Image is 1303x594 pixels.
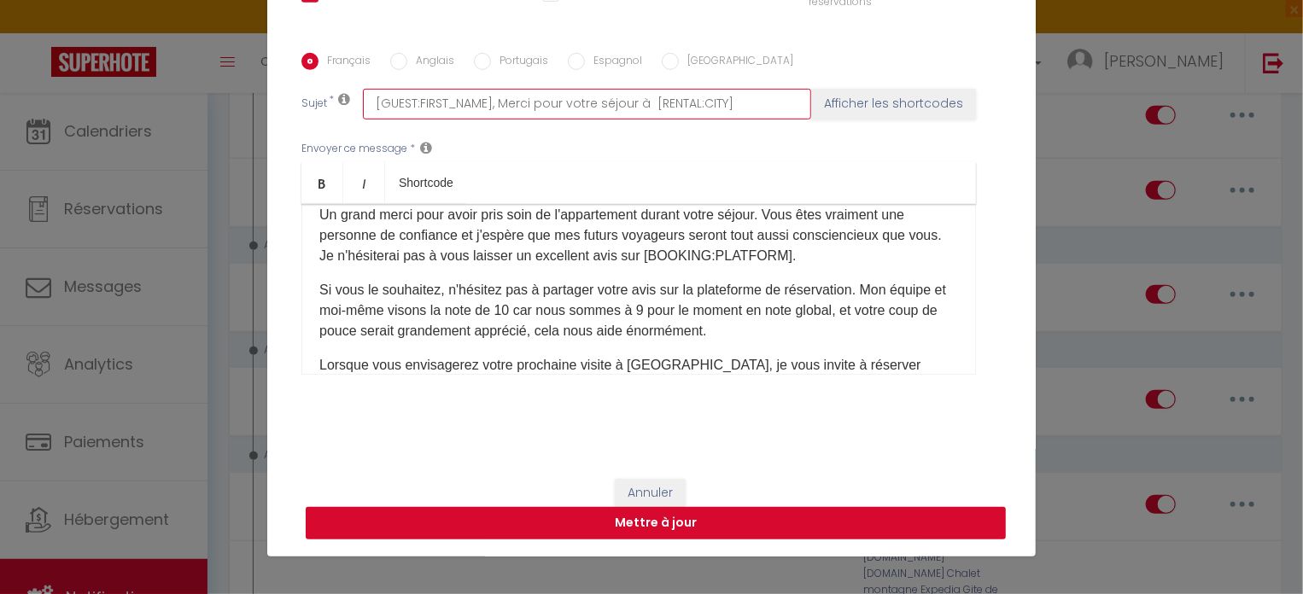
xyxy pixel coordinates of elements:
[385,162,467,203] a: Shortcode
[343,162,385,203] a: Italic
[319,355,958,396] p: Lorsque vous envisagerez votre prochaine visite à [GEOGRAPHIC_DATA], je vous invite à réserver di...
[679,53,793,72] label: [GEOGRAPHIC_DATA]
[301,96,327,114] label: Sujet
[319,205,958,266] p: Un grand merci pour avoir pris soin de l'appartement durant votre séjour. Vous êtes vraiment une ...
[301,162,343,203] a: Bold
[615,479,686,508] button: Annuler
[318,53,371,72] label: Français
[306,507,1006,539] button: Mettre à jour
[811,89,976,119] button: Afficher les shortcodes
[491,53,548,72] label: Portugais
[585,53,642,72] label: Espagnol
[319,280,958,341] p: Si vous le souhaitez, n'hésitez pas à partager votre avis sur la plateforme de réservation. Mon é...
[338,92,350,106] i: Subject
[407,53,454,72] label: Anglais
[420,141,432,154] i: Message
[301,141,407,157] label: Envoyer ce message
